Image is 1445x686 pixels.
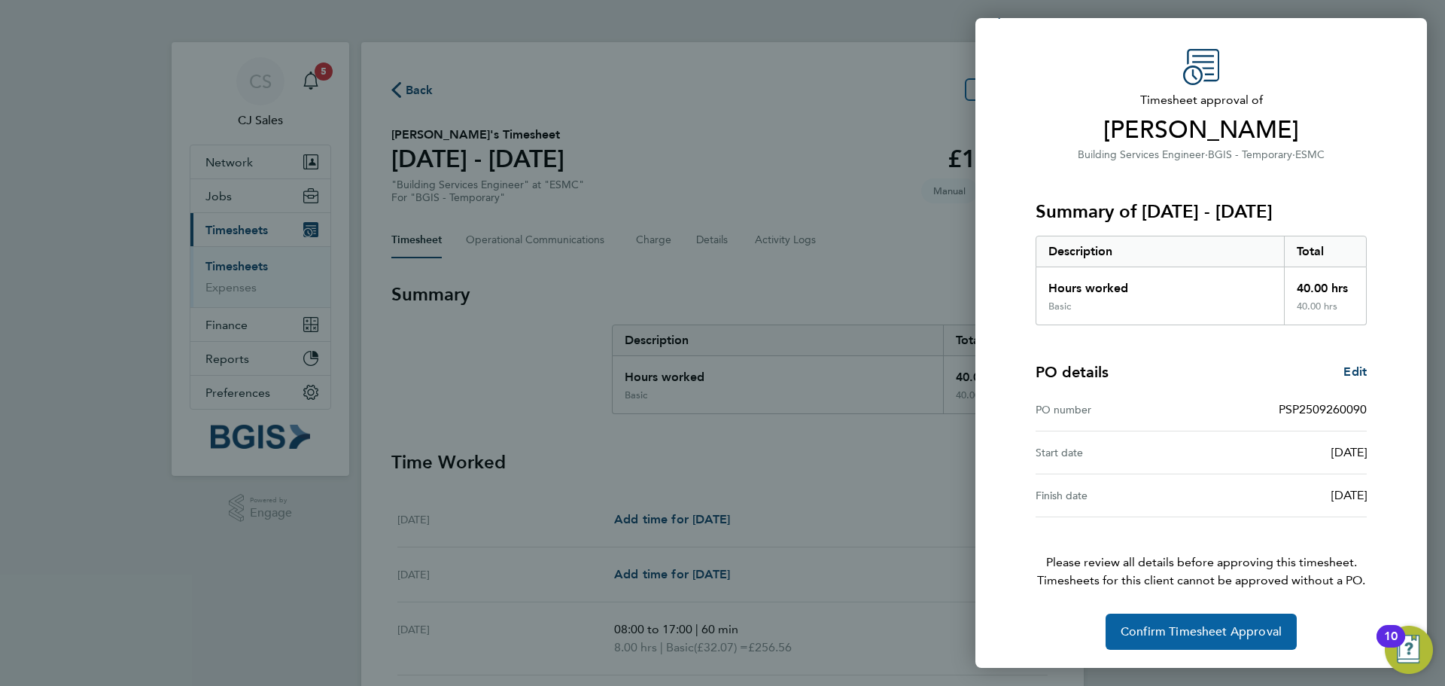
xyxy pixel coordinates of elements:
div: Summary of 20 - 26 Sep 2025 [1036,236,1367,325]
button: Open Resource Center, 10 new notifications [1385,626,1433,674]
div: Start date [1036,444,1201,462]
div: Finish date [1036,486,1201,505]
div: 40.00 hrs [1284,267,1367,300]
button: Confirm Timesheet Approval [1106,614,1297,650]
span: ESMC [1295,148,1325,161]
span: · [1292,148,1295,161]
h4: PO details [1036,361,1109,383]
div: PO number [1036,401,1201,419]
div: Basic [1048,300,1071,313]
div: Hours worked [1036,267,1284,300]
span: [PERSON_NAME] [1036,115,1367,145]
span: Timesheets for this client cannot be approved without a PO. [1018,572,1385,590]
div: 40.00 hrs [1284,300,1367,325]
p: Please review all details before approving this timesheet. [1018,517,1385,590]
div: Description [1036,236,1284,267]
span: PSP2509260090 [1279,402,1367,416]
span: Edit [1343,364,1367,379]
h3: Summary of [DATE] - [DATE] [1036,200,1367,224]
span: Building Services Engineer [1078,148,1205,161]
div: Total [1284,236,1367,267]
span: · [1205,148,1208,161]
div: [DATE] [1201,444,1367,462]
a: Edit [1343,363,1367,381]
div: 10 [1384,636,1398,656]
span: Timesheet approval of [1036,91,1367,109]
span: BGIS - Temporary [1208,148,1292,161]
span: Confirm Timesheet Approval [1121,624,1282,639]
div: [DATE] [1201,486,1367,505]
